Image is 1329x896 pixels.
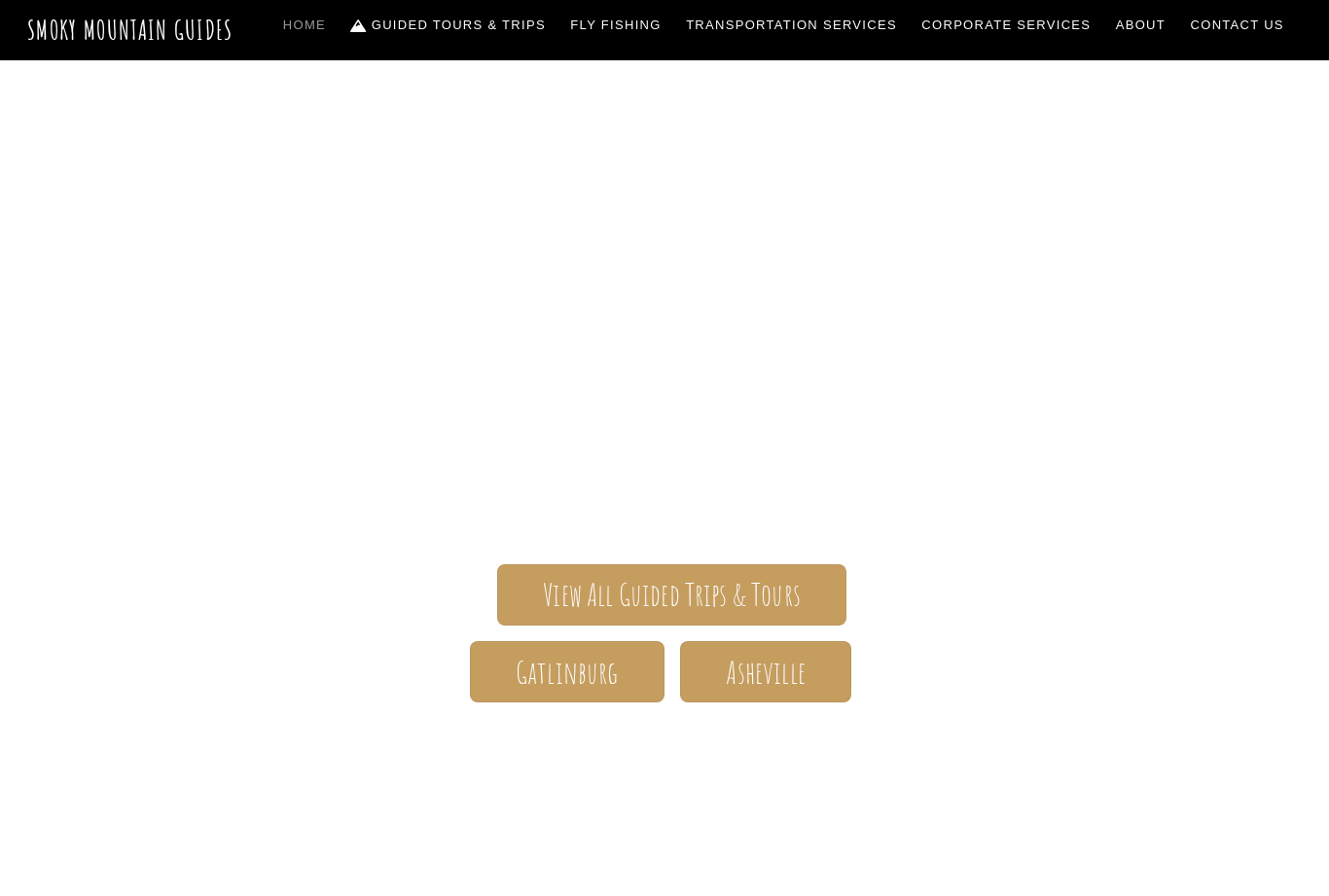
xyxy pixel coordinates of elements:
[543,585,801,605] span: View All Guided Trips & Tours
[563,5,669,46] a: Fly Fishing
[27,14,233,46] a: Smoky Mountain Guides
[516,663,619,683] span: Gatlinburg
[497,564,846,626] a: View All Guided Trips & Tours
[1108,5,1173,46] a: About
[678,5,904,46] a: Transportation Services
[100,259,1229,356] span: Smoky Mountain Guides
[1183,5,1292,46] a: Contact Us
[726,663,805,683] span: Asheville
[100,356,1229,506] span: The ONLY one-stop, full Service Guide Company for the Gatlinburg and [GEOGRAPHIC_DATA] side of th...
[680,641,851,702] a: Asheville
[100,734,1229,780] h1: Your adventure starts here.
[915,5,1099,46] a: Corporate Services
[470,641,664,702] a: Gatlinburg
[275,5,334,46] a: Home
[343,5,554,46] a: Guided Tours & Trips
